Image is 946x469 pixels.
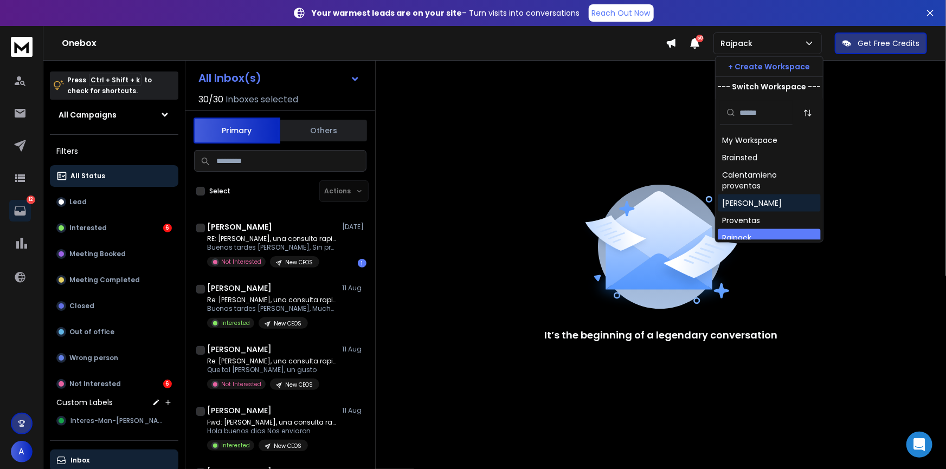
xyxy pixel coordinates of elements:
p: It’s the beginning of a legendary conversation [544,328,777,343]
p: Closed [69,302,94,310]
p: New CEOS [285,381,313,389]
div: Open Intercom Messenger [906,432,932,458]
p: Buenas tardes [PERSON_NAME], Sin problema [207,243,337,252]
div: My Workspace [722,135,777,146]
p: Inbox [70,456,89,465]
p: --- Switch Workspace --- [718,81,821,92]
p: Not Interested [221,380,261,388]
button: A [11,441,33,463]
p: 11 Aug [342,406,366,415]
h1: [PERSON_NAME] [207,222,272,232]
button: All Status [50,165,178,187]
button: Primary [194,118,280,144]
button: Sort by Sort A-Z [797,102,819,123]
p: Not Interested [69,380,121,388]
button: + Create Workspace [716,57,823,76]
span: 30 / 30 [198,93,223,106]
button: All Inbox(s) [190,67,369,89]
div: 6 [163,380,172,388]
p: Reach Out Now [592,8,651,18]
h1: [PERSON_NAME] [207,405,272,416]
div: Calentamieno proventas [722,170,816,191]
p: Re: [PERSON_NAME], una consulta rapida [207,357,337,366]
p: All Status [70,172,105,180]
img: logo [11,37,33,57]
p: New CEOS [274,320,301,328]
h1: All Campaigns [59,109,117,120]
h3: Filters [50,144,178,159]
p: Re: [PERSON_NAME], una consulta rapida [207,296,337,304]
div: 6 [163,224,172,232]
p: Interested [221,319,250,327]
button: All Campaigns [50,104,178,126]
p: New CEOS [274,442,301,450]
button: Others [280,119,367,142]
p: Rajpack [720,38,757,49]
button: Wrong person [50,347,178,369]
a: Reach Out Now [589,4,654,22]
div: [PERSON_NAME] [722,198,782,209]
p: Meeting Completed [69,276,140,284]
p: 11 Aug [342,284,366,292]
h1: Onebox [62,37,666,50]
p: Meeting Booked [69,250,126,258]
h1: [PERSON_NAME] [207,283,272,294]
span: Interes-Man-[PERSON_NAME] [70,416,167,425]
p: Lead [69,198,87,206]
label: Select [209,187,230,196]
button: Get Free Credits [835,32,927,54]
h3: Custom Labels [56,397,113,408]
span: Ctrl + Shift + k [89,74,141,86]
button: Interes-Man-[PERSON_NAME] [50,410,178,432]
p: RE: [PERSON_NAME], una consulta rapida [207,234,337,243]
p: [DATE] [342,223,366,231]
p: Interested [69,224,107,232]
h1: All Inbox(s) [198,73,261,83]
p: Press to check for shortcuts. [67,75,152,96]
div: Brainsted [722,152,757,163]
h1: [PERSON_NAME] [207,344,272,355]
p: Hola buenos dias Nos enviaron [207,427,337,435]
p: Buenas tardes [PERSON_NAME], Muchas gracias [207,304,337,313]
h3: Inboxes selected [226,93,298,106]
div: 1 [358,259,366,268]
button: Out of office [50,321,178,343]
p: Fwd: [PERSON_NAME], una consulta rapida [207,418,337,427]
button: Closed [50,295,178,317]
button: Lead [50,191,178,213]
strong: Your warmest leads are on your site [312,8,462,18]
p: Que tal [PERSON_NAME], un gusto [207,366,337,374]
button: Interested6 [50,217,178,239]
p: Wrong person [69,354,118,362]
p: New CEOS [285,258,313,266]
p: Out of office [69,328,114,336]
p: Not Interested [221,258,261,266]
a: 12 [9,200,31,222]
div: Proventas [722,215,760,226]
p: 12 [27,196,35,204]
span: 50 [696,35,704,42]
button: Meeting Booked [50,243,178,265]
button: Not Interested6 [50,373,178,395]
div: Rajpack [722,232,751,243]
p: 11 Aug [342,345,366,354]
p: + Create Workspace [729,61,810,72]
p: Interested [221,441,250,450]
p: Get Free Credits [858,38,919,49]
p: – Turn visits into conversations [312,8,580,18]
button: Meeting Completed [50,269,178,291]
